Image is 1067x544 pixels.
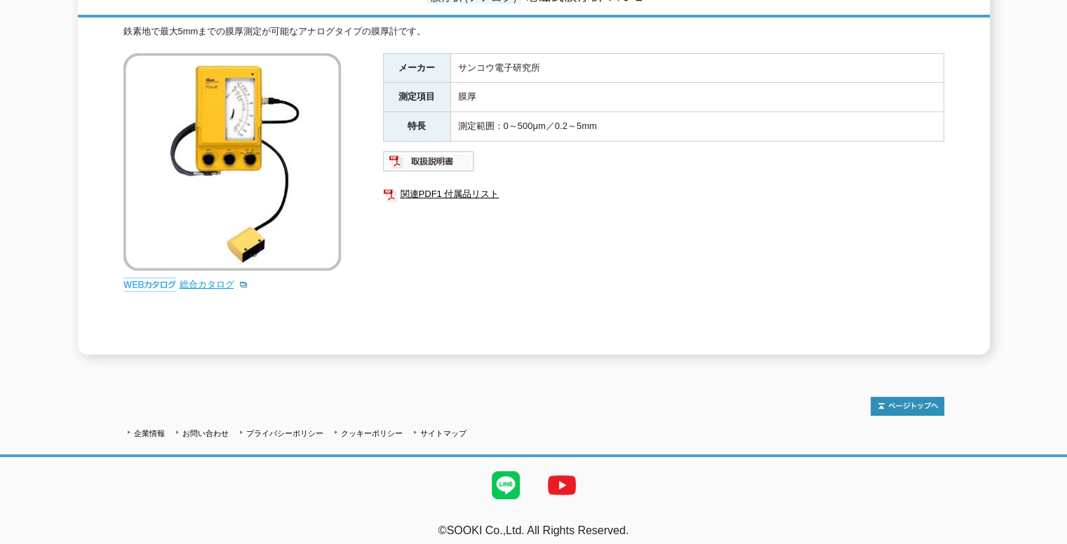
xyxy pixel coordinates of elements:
[134,429,165,437] a: 企業情報
[383,53,450,83] th: メーカー
[871,397,944,416] img: トップページへ
[420,429,467,437] a: サイトマップ
[123,25,944,39] div: 鉄素地で最大5mmまでの膜厚測定が可能なアナログタイプの膜厚計です。
[246,429,323,437] a: プライバシーポリシー
[383,83,450,112] th: 測定項目
[341,429,403,437] a: クッキーポリシー
[182,429,229,437] a: お問い合わせ
[383,185,944,203] a: 関連PDF1 付属品リスト
[478,457,534,513] img: LINE
[180,279,248,290] a: 総合カタログ
[383,112,450,142] th: 特長
[534,457,590,513] img: YouTube
[450,112,944,142] td: 測定範囲：0～500μm／0.2～5mm
[383,159,475,170] a: 取扱説明書
[383,150,475,172] img: 取扱説明書
[450,83,944,112] td: 膜厚
[450,53,944,83] td: サンコウ電子研究所
[123,53,341,271] img: 電磁式膜厚計 Pro-2
[123,278,176,292] img: webカタログ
